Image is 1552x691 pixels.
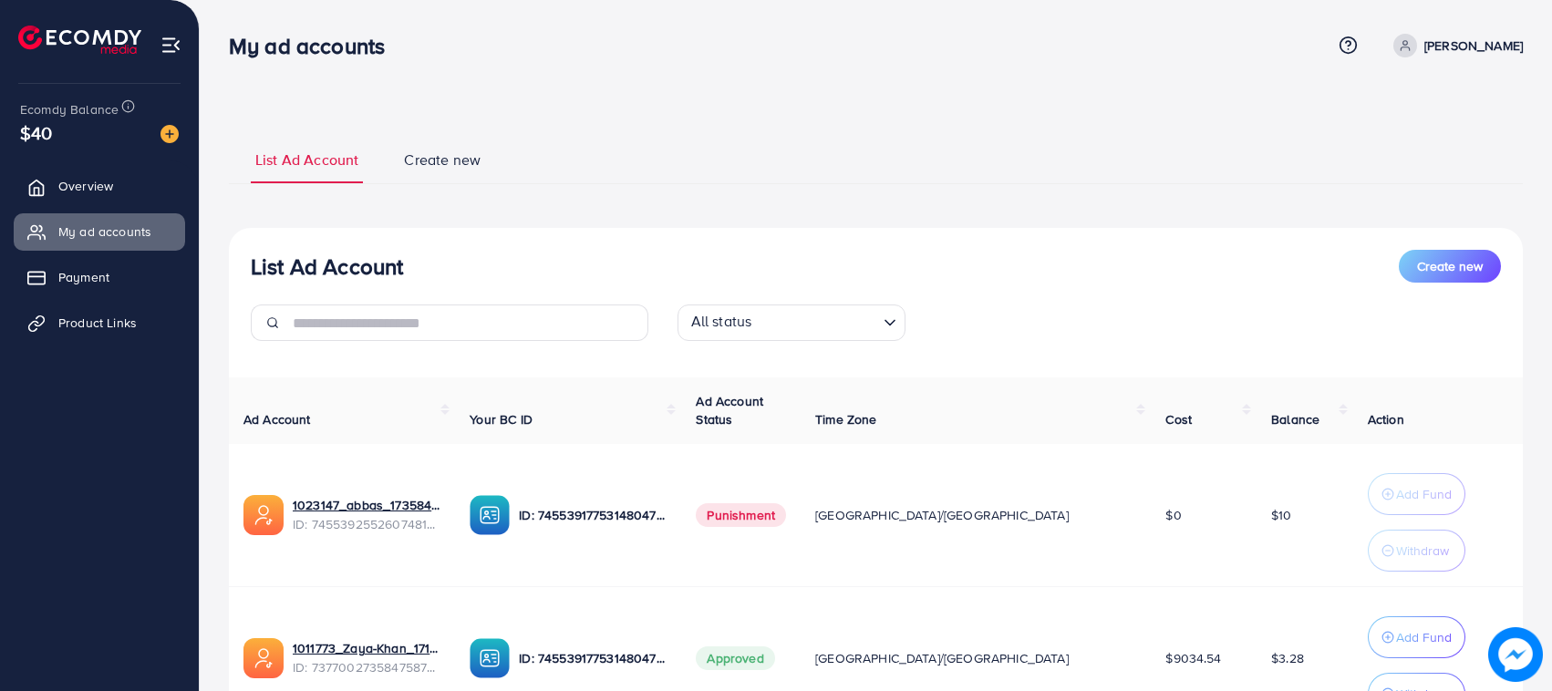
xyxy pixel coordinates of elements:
[58,177,113,195] span: Overview
[519,504,667,526] p: ID: 7455391775314804752
[58,222,151,241] span: My ad accounts
[815,506,1069,524] span: [GEOGRAPHIC_DATA]/[GEOGRAPHIC_DATA]
[243,495,284,535] img: ic-ads-acc.e4c84228.svg
[160,35,181,56] img: menu
[1399,250,1501,283] button: Create new
[1368,410,1404,428] span: Action
[1424,35,1523,57] p: [PERSON_NAME]
[58,314,137,332] span: Product Links
[696,392,763,428] span: Ad Account Status
[696,646,774,670] span: Approved
[678,304,905,341] div: Search for option
[470,410,533,428] span: Your BC ID
[1396,626,1452,648] p: Add Fund
[20,119,52,146] span: $40
[293,496,440,533] div: <span class='underline'>1023147_abbas_1735843853887</span></br>7455392552607481857
[1271,410,1319,428] span: Balance
[1165,506,1181,524] span: $0
[18,26,141,54] img: logo
[1368,616,1465,658] button: Add Fund
[14,304,185,341] a: Product Links
[293,515,440,533] span: ID: 7455392552607481857
[470,638,510,678] img: ic-ba-acc.ded83a64.svg
[404,150,481,170] span: Create new
[14,213,185,250] a: My ad accounts
[1271,649,1304,667] span: $3.28
[757,308,875,336] input: Search for option
[293,658,440,676] span: ID: 7377002735847587841
[293,639,440,676] div: <span class='underline'>1011773_Zaya-Khan_1717592302951</span></br>7377002735847587841
[293,496,440,514] a: 1023147_abbas_1735843853887
[1368,530,1465,572] button: Withdraw
[251,253,403,280] h3: List Ad Account
[243,638,284,678] img: ic-ads-acc.e4c84228.svg
[1165,649,1221,667] span: $9034.54
[14,168,185,204] a: Overview
[229,33,399,59] h3: My ad accounts
[1417,257,1483,275] span: Create new
[519,647,667,669] p: ID: 7455391775314804752
[1396,540,1449,562] p: Withdraw
[1165,410,1192,428] span: Cost
[160,125,179,143] img: image
[14,259,185,295] a: Payment
[815,410,876,428] span: Time Zone
[688,307,756,336] span: All status
[243,410,311,428] span: Ad Account
[1490,629,1541,680] img: image
[696,503,786,527] span: Punishment
[1271,506,1291,524] span: $10
[255,150,358,170] span: List Ad Account
[470,495,510,535] img: ic-ba-acc.ded83a64.svg
[815,649,1069,667] span: [GEOGRAPHIC_DATA]/[GEOGRAPHIC_DATA]
[1396,483,1452,505] p: Add Fund
[293,639,440,657] a: 1011773_Zaya-Khan_1717592302951
[1386,34,1523,57] a: [PERSON_NAME]
[20,100,119,119] span: Ecomdy Balance
[58,268,109,286] span: Payment
[1368,473,1465,515] button: Add Fund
